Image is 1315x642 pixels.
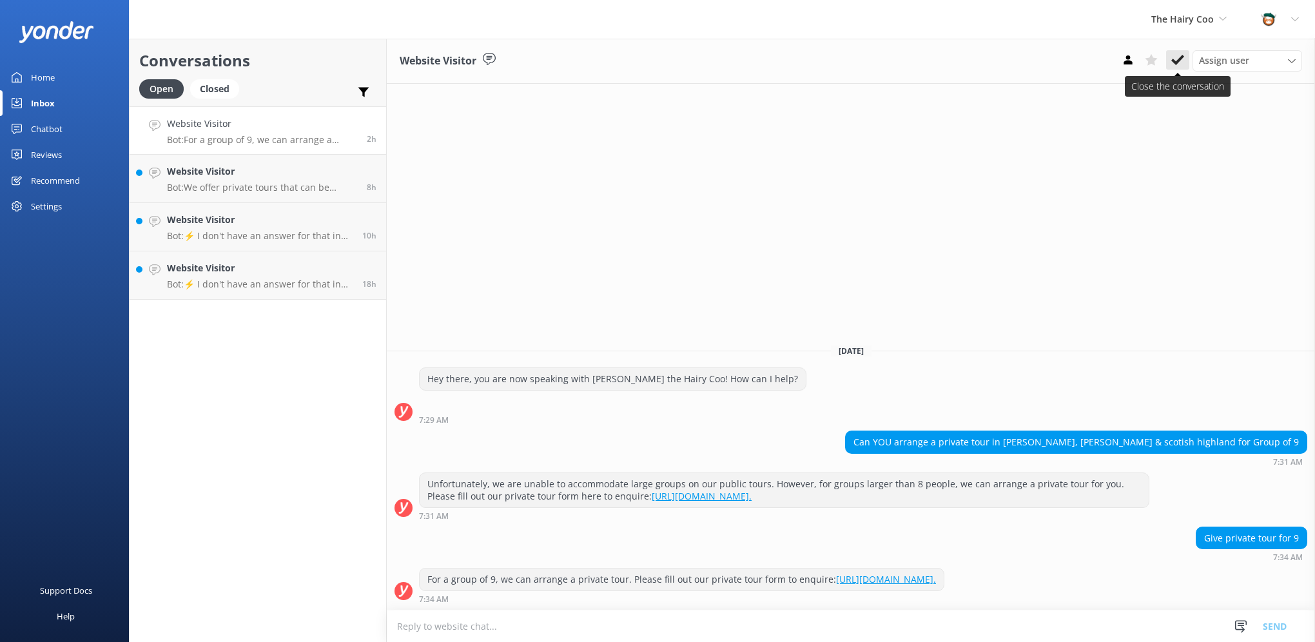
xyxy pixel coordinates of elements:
[139,79,184,99] div: Open
[167,261,353,275] h4: Website Visitor
[419,596,449,603] strong: 7:34 AM
[419,594,944,603] div: 07:34am 20-Aug-2025 (UTC +01:00) Europe/Dublin
[1196,527,1307,549] div: Give private tour for 9
[167,182,357,193] p: Bot: We offer private tours that can be customized to your preferences. You can find more informa...
[419,511,1149,520] div: 07:31am 20-Aug-2025 (UTC +01:00) Europe/Dublin
[31,116,63,142] div: Chatbot
[367,133,376,144] span: 07:34am 20-Aug-2025 (UTC +01:00) Europe/Dublin
[419,416,449,424] strong: 7:29 AM
[31,64,55,90] div: Home
[190,81,246,95] a: Closed
[139,81,190,95] a: Open
[167,230,353,242] p: Bot: ⚡ I don't have an answer for that in my knowledge base. Please try and rephrase your questio...
[420,473,1149,507] div: Unfortunately, we are unable to accommodate large groups on our public tours. However, for groups...
[130,251,386,300] a: Website VisitorBot:⚡ I don't have an answer for that in my knowledge base. Please try and rephras...
[362,230,376,241] span: 12:03am 20-Aug-2025 (UTC +01:00) Europe/Dublin
[130,155,386,203] a: Website VisitorBot:We offer private tours that can be customized to your preferences. You can fin...
[1259,10,1278,29] img: 457-1738239164.png
[1193,50,1302,71] div: Assign User
[1196,552,1307,561] div: 07:34am 20-Aug-2025 (UTC +01:00) Europe/Dublin
[836,573,936,585] a: [URL][DOMAIN_NAME].
[31,193,62,219] div: Settings
[31,168,80,193] div: Recommend
[139,48,376,73] h2: Conversations
[167,134,357,146] p: Bot: For a group of 9, we can arrange a private tour. Please fill out our private tour form to en...
[362,278,376,289] span: 03:15pm 19-Aug-2025 (UTC +01:00) Europe/Dublin
[19,21,93,43] img: yonder-white-logo.png
[57,603,75,629] div: Help
[40,578,92,603] div: Support Docs
[420,569,944,590] div: For a group of 9, we can arrange a private tour. Please fill out our private tour form to enquire:
[1273,458,1303,466] strong: 7:31 AM
[167,117,357,131] h4: Website Visitor
[167,164,357,179] h4: Website Visitor
[367,182,376,193] span: 01:55am 20-Aug-2025 (UTC +01:00) Europe/Dublin
[400,53,476,70] h3: Website Visitor
[1199,53,1249,68] span: Assign user
[846,431,1307,453] div: Can YOU arrange a private tour in [PERSON_NAME], [PERSON_NAME] & scotish highland for Group of 9
[190,79,239,99] div: Closed
[167,278,353,290] p: Bot: ⚡ I don't have an answer for that in my knowledge base. Please try and rephrase your questio...
[31,142,62,168] div: Reviews
[831,345,872,356] span: [DATE]
[167,213,353,227] h4: Website Visitor
[31,90,55,116] div: Inbox
[130,106,386,155] a: Website VisitorBot:For a group of 9, we can arrange a private tour. Please fill out our private t...
[845,457,1307,466] div: 07:31am 20-Aug-2025 (UTC +01:00) Europe/Dublin
[652,490,752,502] a: [URL][DOMAIN_NAME].
[420,368,806,390] div: Hey there, you are now speaking with [PERSON_NAME] the Hairy Coo! How can I help?
[419,415,806,424] div: 07:29am 20-Aug-2025 (UTC +01:00) Europe/Dublin
[1273,554,1303,561] strong: 7:34 AM
[1151,13,1214,25] span: The Hairy Coo
[130,203,386,251] a: Website VisitorBot:⚡ I don't have an answer for that in my knowledge base. Please try and rephras...
[419,512,449,520] strong: 7:31 AM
